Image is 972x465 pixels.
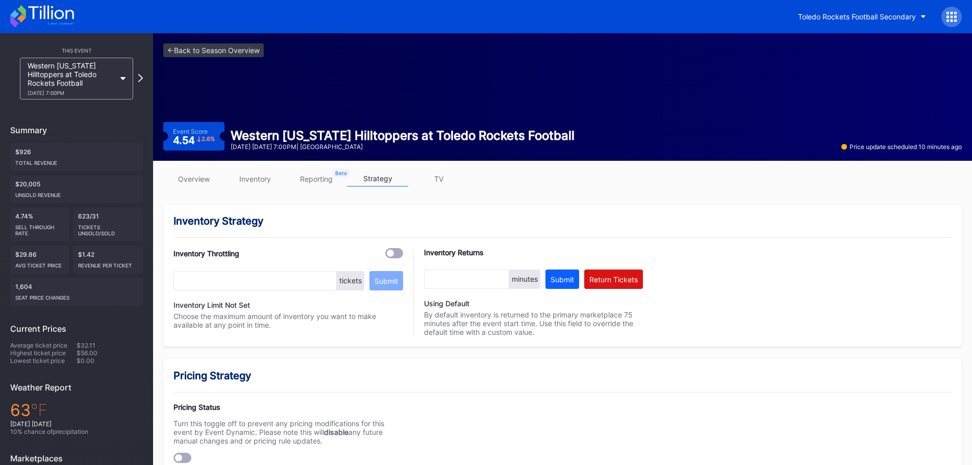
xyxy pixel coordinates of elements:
[77,341,143,349] div: $32.11
[798,12,916,21] div: Toledo Rockets Football Secondary
[10,143,143,171] div: $926
[509,270,540,289] div: minutes
[10,400,143,420] div: 63
[173,312,403,329] div: Choose the maximum amount of inventory you want to make available at any point in time.
[551,275,574,284] div: Submit
[424,299,643,336] div: By default inventory is returned to the primary marketplace 75 minutes after the event start time...
[10,382,143,393] div: Weather Report
[10,428,143,435] div: 10 % chance of precipitation
[28,90,115,96] div: [DATE] 7:00PM
[10,349,77,357] div: Highest ticket price
[173,419,403,445] div: Turn this toggle off to prevent any pricing modifications for this event by Event Dynamic. Please...
[173,135,215,145] div: 4.54
[790,7,934,26] button: Toledo Rockets Football Secondary
[31,400,47,420] span: ℉
[163,171,225,187] a: overview
[324,428,348,436] strong: disable
[10,207,69,241] div: 4.74%
[78,220,138,236] div: Tickets Unsold/Sold
[369,271,403,290] button: Submit
[231,128,575,143] div: Western [US_STATE] Hilltoppers at Toledo Rockets Football
[77,357,143,364] div: $0.00
[545,270,579,289] button: Submit
[225,171,286,187] a: inventory
[10,246,69,274] div: $29.86
[10,47,143,54] div: This Event
[10,125,143,135] div: Summary
[375,277,398,285] div: Submit
[173,403,403,411] div: Pricing Status
[202,136,215,142] div: 2.6 %
[10,175,143,203] div: $20,005
[337,271,364,290] div: tickets
[10,420,143,428] div: [DATE] [DATE]
[173,301,403,309] div: Inventory Limit Not Set
[10,278,143,306] div: 1,604
[173,215,952,227] div: Inventory Strategy
[424,299,643,308] div: Using Default
[15,258,64,268] div: Avg ticket price
[73,246,143,274] div: $1.42
[408,171,469,187] a: TV
[15,290,138,301] div: seat price changes
[286,171,347,187] a: reporting
[78,258,138,268] div: Revenue per ticket
[15,156,138,166] div: Total Revenue
[10,341,77,349] div: Average ticket price
[28,61,115,96] div: Western [US_STATE] Hilltoppers at Toledo Rockets Football
[73,207,143,241] div: 623/31
[15,188,138,198] div: Unsold Revenue
[10,324,143,334] div: Current Prices
[841,143,962,151] div: Price update scheduled 10 minutes ago
[173,249,239,258] div: Inventory Throttling
[584,270,643,289] button: Return Tickets
[424,248,643,257] div: Inventory Returns
[77,349,143,357] div: $56.00
[163,43,264,57] a: <-Back to Season Overview
[173,370,952,382] div: Pricing Strategy
[347,171,408,187] a: strategy
[10,453,143,463] div: Marketplaces
[231,143,575,151] div: [DATE] [DATE] 7:00PM | [GEOGRAPHIC_DATA]
[589,275,638,284] div: Return Tickets
[10,357,77,364] div: Lowest ticket price
[15,220,64,236] div: Sell Through Rate
[173,128,208,135] div: Event Score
